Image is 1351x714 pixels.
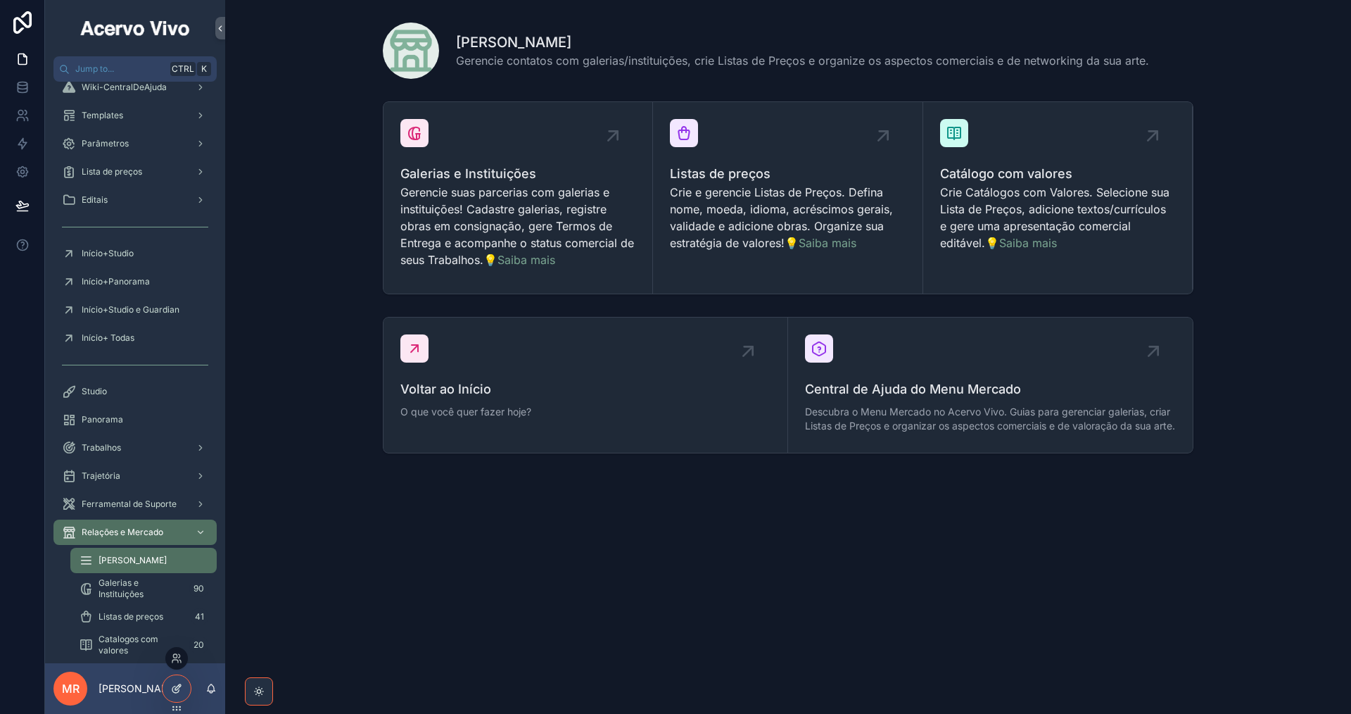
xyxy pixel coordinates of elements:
[53,463,217,489] a: Trajetória
[400,405,770,419] span: O que você quer fazer hoje?
[70,548,217,573] a: [PERSON_NAME]
[53,131,217,156] a: Parâmetros
[400,164,635,184] span: Galerias e Instituições
[78,17,192,39] img: App logo
[99,611,163,622] span: Listas de preços
[70,576,217,601] a: Galerias e Instituições90
[99,634,184,656] span: Catalogos com valores
[82,414,123,425] span: Panorama
[75,63,165,75] span: Jump to...
[483,253,555,267] a: 💡Saiba mais
[53,325,217,351] a: Início+ Todas
[670,164,905,184] span: Listas de preços
[99,577,184,600] span: Galerias e Instituições
[189,637,208,653] div: 20
[400,184,635,268] p: Gerencie suas parcerias com galerias e instituições! Cadastre galerias, registre obras em consign...
[53,269,217,294] a: Início+Panorama
[53,187,217,213] a: Editais
[82,332,134,344] span: Início+ Todas
[53,520,217,545] a: Relações e Mercado
[191,608,208,625] div: 41
[82,194,108,206] span: Editais
[82,110,123,121] span: Templates
[82,386,107,397] span: Studio
[82,470,120,482] span: Trajetória
[940,184,1175,251] p: Crie Catálogos com Valores. Selecione sua Lista de Preços, adicione textos/currículos e gere uma ...
[53,103,217,128] a: Templates
[805,405,1176,433] span: Descubra o Menu Mercado no Acervo Vivo. Guias para gerenciar galerias, criar Listas de Preços e o...
[788,318,1193,453] a: Central de Ajuda do Menu MercadoDescubra o Menu Mercado no Acervo Vivo. Guias para gerenciar gale...
[82,276,150,287] span: Início+Panorama
[53,379,217,404] a: Studio
[70,604,217,630] a: Listas de preços41
[653,102,922,294] a: Listas de preçosCrie e gerencie Listas de Preços. Defina nome, moeda, idioma, acréscimos gerais, ...
[785,236,856,250] a: 💡Saiba mais
[82,442,121,453] span: Trabalhos
[53,297,217,322] a: Início+Studio e Guardian
[53,407,217,432] a: Panorama
[53,241,217,266] a: Início+Studio
[82,166,142,177] span: Lista de preços
[82,138,129,149] span: Parâmetros
[170,62,196,76] span: Ctrl
[82,304,179,315] span: Início+Studio e Guardian
[456,32,1149,52] h1: [PERSON_NAME]
[82,82,167,93] span: Wiki-CentralDeAjuda
[82,527,163,538] span: Relações e Mercado
[99,555,167,566] span: [PERSON_NAME]
[383,318,788,453] a: Voltar ao InícioO que você quer fazer hoje?
[670,184,905,251] p: Crie e gerencie Listas de Preços. Defina nome, moeda, idioma, acréscimos gerais, validade e adici...
[198,63,210,75] span: K
[456,52,1149,69] span: Gerencie contatos com galerias/instituições, crie Listas de Preços e organize os aspectos comerci...
[400,380,770,399] span: Voltar ao Início
[805,380,1176,399] span: Central de Ajuda do Menu Mercado
[940,164,1175,184] span: Catálogo com valores
[70,632,217,658] a: Catalogos com valores20
[53,56,217,82] button: Jump to...CtrlK
[62,680,80,697] span: MR
[923,102,1193,294] a: Catálogo com valoresCrie Catálogos com Valores. Selecione sua Lista de Preços, adicione textos/cu...
[82,248,134,259] span: Início+Studio
[45,82,225,663] div: scrollable content
[53,491,217,517] a: Ferramental de Suporte
[82,499,177,510] span: Ferramental de Suporte
[189,580,208,597] div: 90
[99,682,179,696] p: [PERSON_NAME]
[383,102,653,294] a: Galerias e InstituiçõesGerencie suas parcerias com galerias e instituições! Cadastre galerias, re...
[985,236,1057,250] a: 💡Saiba mais
[53,75,217,100] a: Wiki-CentralDeAjuda
[53,159,217,184] a: Lista de preços
[53,435,217,461] a: Trabalhos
